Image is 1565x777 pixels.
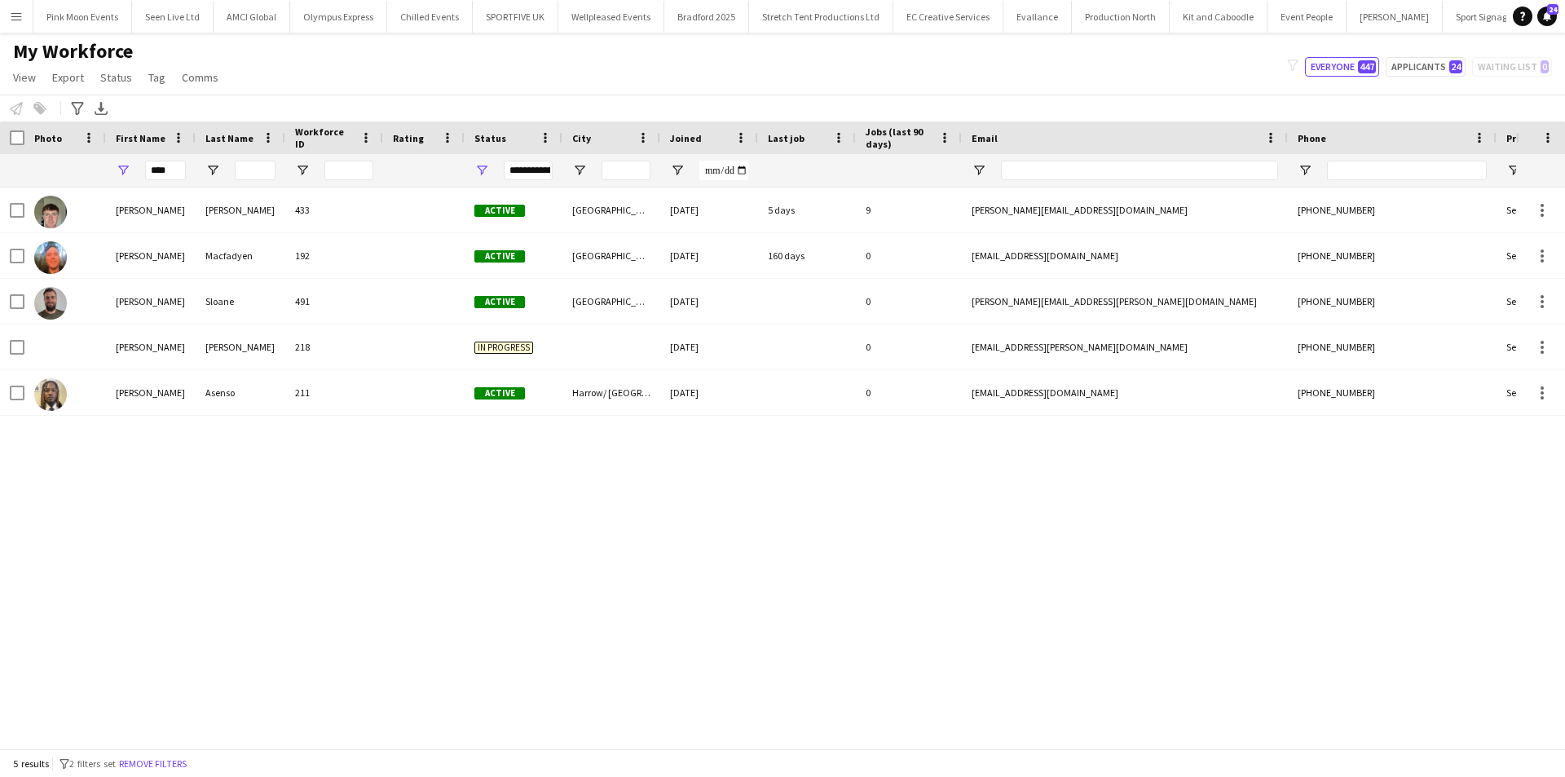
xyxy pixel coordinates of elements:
[106,370,196,415] div: [PERSON_NAME]
[856,370,962,415] div: 0
[670,163,685,178] button: Open Filter Menu
[962,324,1288,369] div: [EMAIL_ADDRESS][PERSON_NAME][DOMAIN_NAME]
[474,342,533,354] span: In progress
[285,188,383,232] div: 433
[1506,132,1539,144] span: Profile
[290,1,387,33] button: Olympus Express
[474,205,525,217] span: Active
[699,161,748,180] input: Joined Filter Input
[474,163,489,178] button: Open Filter Menu
[295,163,310,178] button: Open Filter Menu
[562,188,660,232] div: [GEOGRAPHIC_DATA]
[205,132,253,144] span: Last Name
[856,188,962,232] div: 9
[100,70,132,85] span: Status
[660,279,758,324] div: [DATE]
[145,161,186,180] input: First Name Filter Input
[214,1,290,33] button: AMCI Global
[1386,57,1466,77] button: Applicants24
[106,188,196,232] div: [PERSON_NAME]
[660,324,758,369] div: [DATE]
[1298,132,1326,144] span: Phone
[34,196,67,228] img: Michael Connolly
[474,250,525,263] span: Active
[1537,7,1557,26] a: 24
[962,279,1288,324] div: [PERSON_NAME][EMAIL_ADDRESS][PERSON_NAME][DOMAIN_NAME]
[91,99,111,118] app-action-btn: Export XLSX
[1305,57,1379,77] button: Everyone447
[387,1,473,33] button: Chilled Events
[1170,1,1267,33] button: Kit and Caboodle
[94,67,139,88] a: Status
[670,132,702,144] span: Joined
[285,370,383,415] div: 211
[972,132,998,144] span: Email
[1547,4,1558,15] span: 24
[13,39,133,64] span: My Workforce
[285,233,383,278] div: 192
[749,1,893,33] button: Stretch Tent Productions Ltd
[768,132,805,144] span: Last job
[562,279,660,324] div: [GEOGRAPHIC_DATA]
[962,233,1288,278] div: [EMAIL_ADDRESS][DOMAIN_NAME]
[116,132,165,144] span: First Name
[285,279,383,324] div: 491
[758,233,856,278] div: 160 days
[474,296,525,308] span: Active
[962,188,1288,232] div: [PERSON_NAME][EMAIL_ADDRESS][DOMAIN_NAME]
[142,67,172,88] a: Tag
[1347,1,1443,33] button: [PERSON_NAME]
[196,279,285,324] div: Sloane
[116,755,190,773] button: Remove filters
[1072,1,1170,33] button: Production North
[1288,233,1497,278] div: [PHONE_NUMBER]
[69,757,116,770] span: 2 filters set
[562,233,660,278] div: [GEOGRAPHIC_DATA]
[1288,324,1497,369] div: [PHONE_NUMBER]
[52,70,84,85] span: Export
[205,163,220,178] button: Open Filter Menu
[196,188,285,232] div: [PERSON_NAME]
[866,126,932,150] span: Jobs (last 90 days)
[285,324,383,369] div: 218
[474,132,506,144] span: Status
[148,70,165,85] span: Tag
[664,1,749,33] button: Bradford 2025
[856,279,962,324] div: 0
[660,370,758,415] div: [DATE]
[572,132,591,144] span: City
[1327,161,1487,180] input: Phone Filter Input
[474,387,525,400] span: Active
[1003,1,1072,33] button: Evallance
[562,370,660,415] div: Harrow/ [GEOGRAPHIC_DATA]
[13,70,36,85] span: View
[660,233,758,278] div: [DATE]
[1506,163,1521,178] button: Open Filter Menu
[1443,1,1526,33] button: Sport Signage
[972,163,986,178] button: Open Filter Menu
[106,279,196,324] div: [PERSON_NAME]
[116,163,130,178] button: Open Filter Menu
[33,1,132,33] button: Pink Moon Events
[473,1,558,33] button: SPORTFIVE UK
[182,70,218,85] span: Comms
[34,132,62,144] span: Photo
[34,241,67,274] img: Michael Macfadyen
[1358,60,1376,73] span: 447
[175,67,225,88] a: Comms
[856,233,962,278] div: 0
[660,188,758,232] div: [DATE]
[893,1,1003,33] button: EC Creative Services
[572,163,587,178] button: Open Filter Menu
[68,99,87,118] app-action-btn: Advanced filters
[856,324,962,369] div: 0
[1288,188,1497,232] div: [PHONE_NUMBER]
[235,161,276,180] input: Last Name Filter Input
[132,1,214,33] button: Seen Live Ltd
[196,233,285,278] div: Macfadyen
[758,188,856,232] div: 5 days
[602,161,650,180] input: City Filter Input
[34,287,67,320] img: Michael Sloane
[1288,279,1497,324] div: [PHONE_NUMBER]
[393,132,424,144] span: Rating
